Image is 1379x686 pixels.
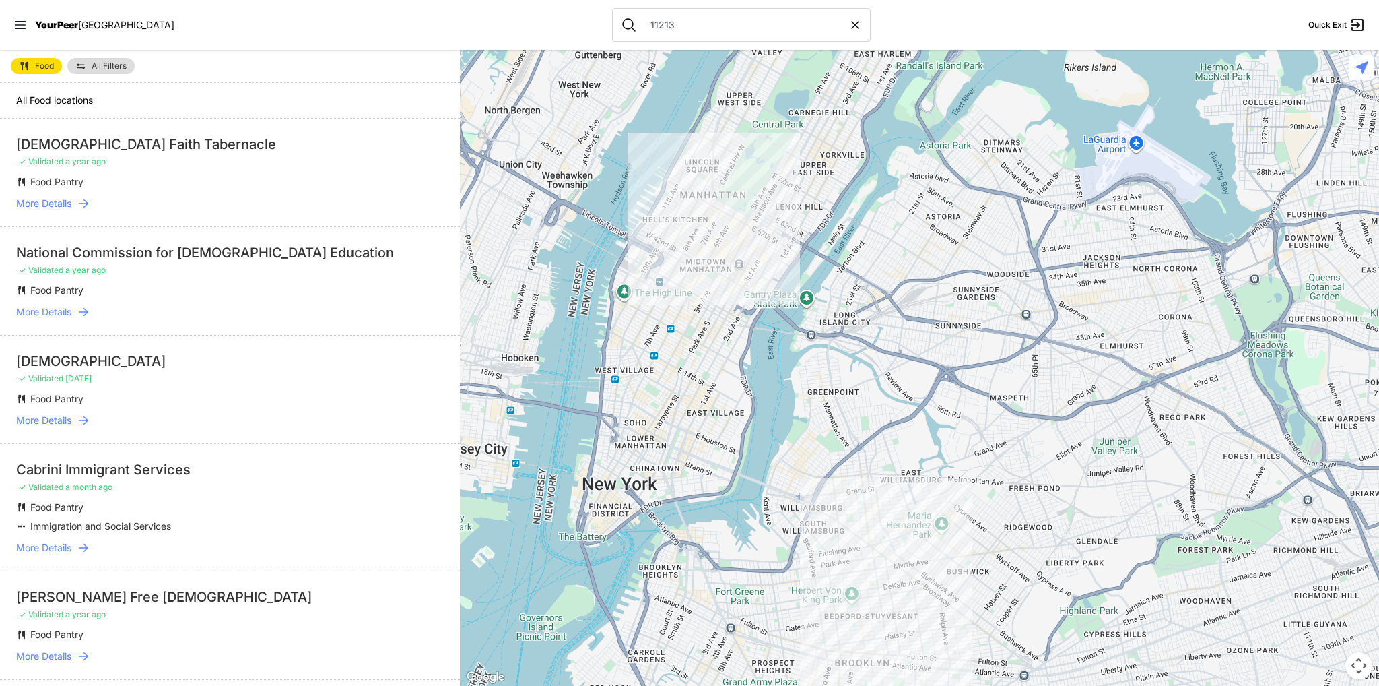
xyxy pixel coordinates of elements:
div: [DEMOGRAPHIC_DATA] [16,352,444,371]
a: More Details [16,541,444,555]
span: More Details [16,650,71,663]
span: Food Pantry [30,629,83,640]
span: ✓ Validated [19,482,63,492]
span: a month ago [65,482,112,492]
a: All Filters [67,58,135,74]
a: YourPeer[GEOGRAPHIC_DATA] [35,21,174,29]
span: a year ago [65,156,106,166]
a: More Details [16,650,444,663]
input: Search [642,18,848,32]
div: [DEMOGRAPHIC_DATA] Faith Tabernacle [16,135,444,154]
span: ✓ Validated [19,156,63,166]
div: National Commission for [DEMOGRAPHIC_DATA] Education [16,243,444,262]
span: Immigration and Social Services [30,520,171,532]
span: ✓ Validated [19,609,63,619]
span: [GEOGRAPHIC_DATA] [78,19,174,30]
button: Map camera controls [1345,652,1372,679]
div: [PERSON_NAME] Free [DEMOGRAPHIC_DATA] [16,588,444,606]
img: Google [463,668,508,686]
span: ✓ Validated [19,373,63,383]
span: Quick Exit [1308,20,1347,30]
div: Cabrini Immigrant Services [16,460,444,479]
a: More Details [16,305,444,319]
span: More Details [16,414,71,427]
span: More Details [16,197,71,210]
span: Food [35,62,54,70]
a: Quick Exit [1308,17,1366,33]
span: Food Pantry [30,284,83,296]
a: More Details [16,414,444,427]
a: Open this area in Google Maps (opens a new window) [463,668,508,686]
span: [DATE] [65,373,92,383]
span: Food Pantry [30,393,83,404]
span: YourPeer [35,19,78,30]
span: ✓ Validated [19,265,63,275]
span: a year ago [65,265,106,275]
span: More Details [16,541,71,555]
span: All Food locations [16,94,93,106]
span: All Filters [92,62,127,70]
span: a year ago [65,609,106,619]
span: Food Pantry [30,501,83,513]
span: More Details [16,305,71,319]
a: More Details [16,197,444,210]
a: Food [11,58,62,74]
span: Food Pantry [30,176,83,187]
